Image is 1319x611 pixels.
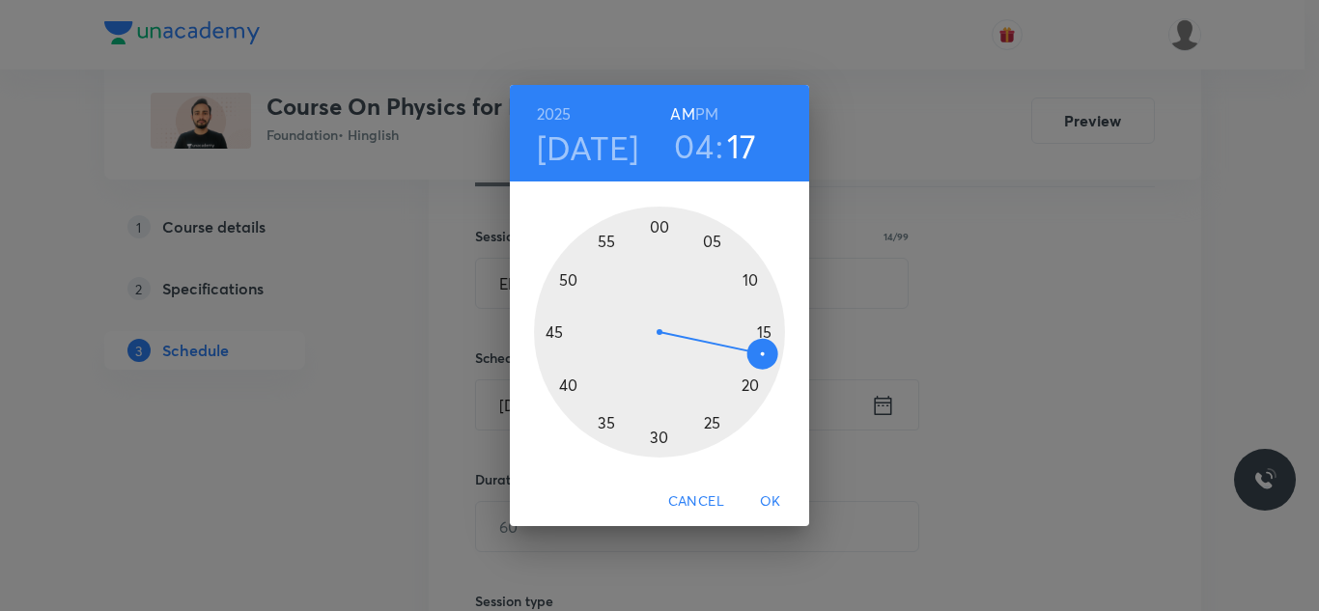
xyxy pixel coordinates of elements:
[670,100,694,127] button: AM
[674,125,714,166] button: 04
[668,489,724,514] span: Cancel
[537,100,572,127] button: 2025
[716,125,723,166] h3: :
[660,484,732,519] button: Cancel
[747,489,794,514] span: OK
[537,127,639,168] button: [DATE]
[740,484,801,519] button: OK
[695,100,718,127] button: PM
[727,125,757,166] button: 17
